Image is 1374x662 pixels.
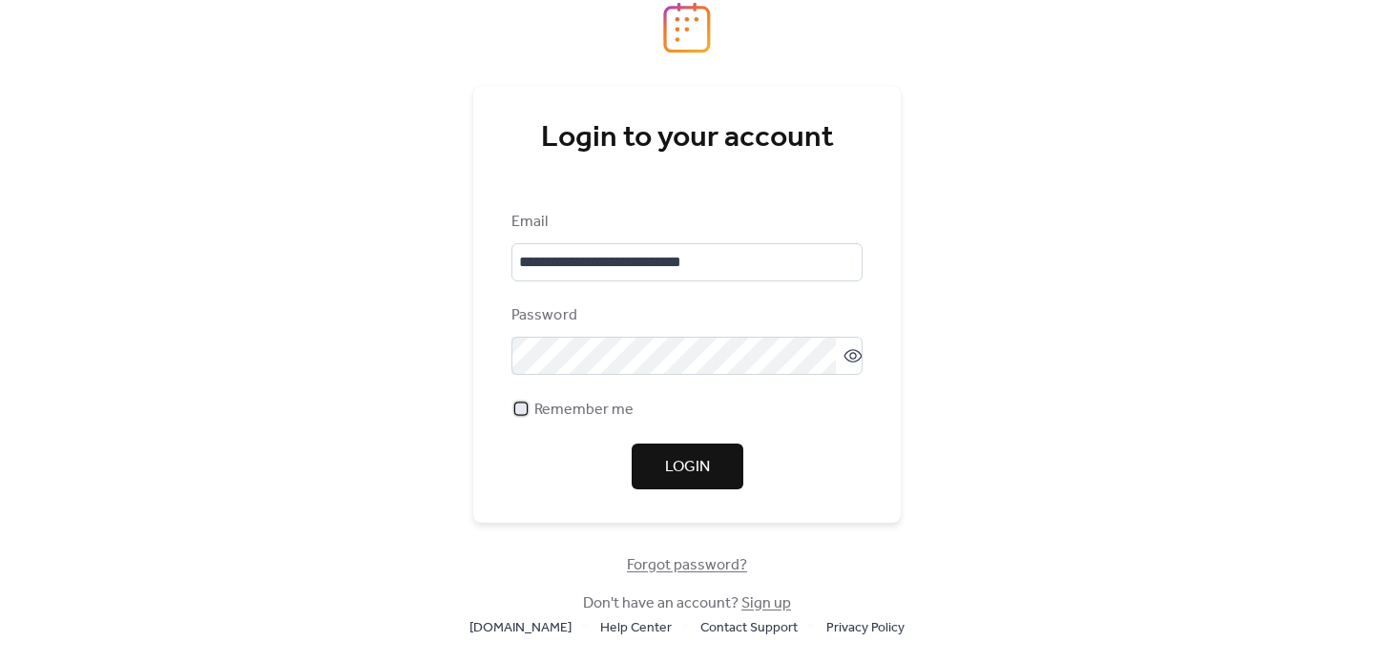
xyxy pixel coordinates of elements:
[511,119,863,157] div: Login to your account
[665,456,710,479] span: Login
[826,617,905,640] span: Privacy Policy
[826,615,905,639] a: Privacy Policy
[600,617,672,640] span: Help Center
[627,560,747,570] a: Forgot password?
[700,615,798,639] a: Contact Support
[511,304,859,327] div: Password
[741,589,791,618] a: Sign up
[534,399,634,422] span: Remember me
[469,617,572,640] span: [DOMAIN_NAME]
[663,2,711,53] img: logo
[632,444,743,489] button: Login
[469,615,572,639] a: [DOMAIN_NAME]
[511,211,859,234] div: Email
[600,615,672,639] a: Help Center
[627,554,747,577] span: Forgot password?
[583,592,791,615] span: Don't have an account?
[700,617,798,640] span: Contact Support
